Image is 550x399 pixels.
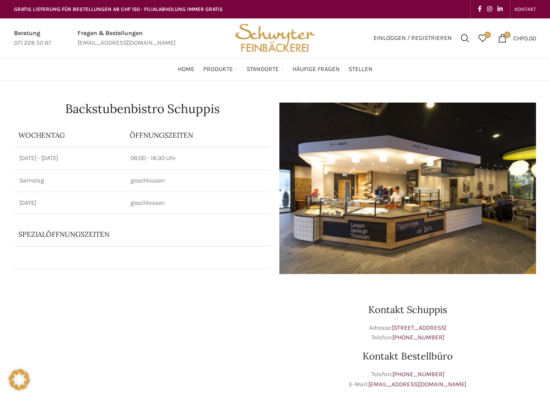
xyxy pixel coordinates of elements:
span: KONTAKT [515,6,536,12]
span: 0 [484,32,491,38]
a: Home [178,61,194,78]
a: [PHONE_NUMBER] [392,334,444,341]
p: [DATE] [19,199,120,207]
p: ÖFFNUNGSZEITEN [130,130,266,140]
p: Wochentag [18,130,121,140]
a: [EMAIL_ADDRESS][DOMAIN_NAME] [368,381,466,388]
p: Samstag [19,176,120,185]
a: KONTAKT [515,0,536,18]
p: geschlossen [130,176,265,185]
span: Häufige Fragen [293,65,340,74]
div: Secondary navigation [510,0,540,18]
h3: Kontakt Bestellbüro [279,351,536,361]
p: geschlossen [130,199,265,207]
p: Spezialöffnungszeiten [18,229,224,239]
div: Meine Wunschliste [474,29,491,47]
div: Main navigation [10,61,540,78]
p: Adresse: Telefon: [279,323,536,343]
a: Häufige Fragen [293,61,340,78]
h1: Backstubenbistro Schuppis [14,103,271,115]
h3: Kontakt Schuppis [279,305,536,314]
span: GRATIS LIEFERUNG FÜR BESTELLUNGEN AB CHF 150 - FILIALABHOLUNG IMMER GRATIS [14,6,223,12]
span: CHF [513,34,524,42]
p: Telefon: E-Mail: [279,370,536,389]
a: [STREET_ADDRESS] [392,324,446,331]
a: Instagram social link [484,3,495,15]
a: Standorte [247,61,284,78]
p: 06:00 - 16:30 Uhr [130,154,265,163]
a: Linkedin social link [495,3,505,15]
a: 0 CHF0.00 [494,29,540,47]
a: Stellen [349,61,373,78]
span: 0 [504,32,511,38]
a: Infobox link [14,28,51,48]
a: Einloggen / Registrieren [369,29,456,47]
span: Stellen [349,65,373,74]
a: Suchen [456,29,474,47]
a: 0 [474,29,491,47]
span: Home [178,65,194,74]
a: [PHONE_NUMBER] [392,370,444,378]
span: Produkte [203,65,233,74]
a: Facebook social link [475,3,484,15]
a: Site logo [232,34,318,41]
a: Produkte [203,61,238,78]
img: Bäckerei Schwyter [232,18,318,58]
span: Einloggen / Registrieren [374,35,452,41]
bdi: 0.00 [513,34,536,42]
p: [DATE] - [DATE] [19,154,120,163]
span: Standorte [247,65,279,74]
a: Infobox link [78,28,176,48]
